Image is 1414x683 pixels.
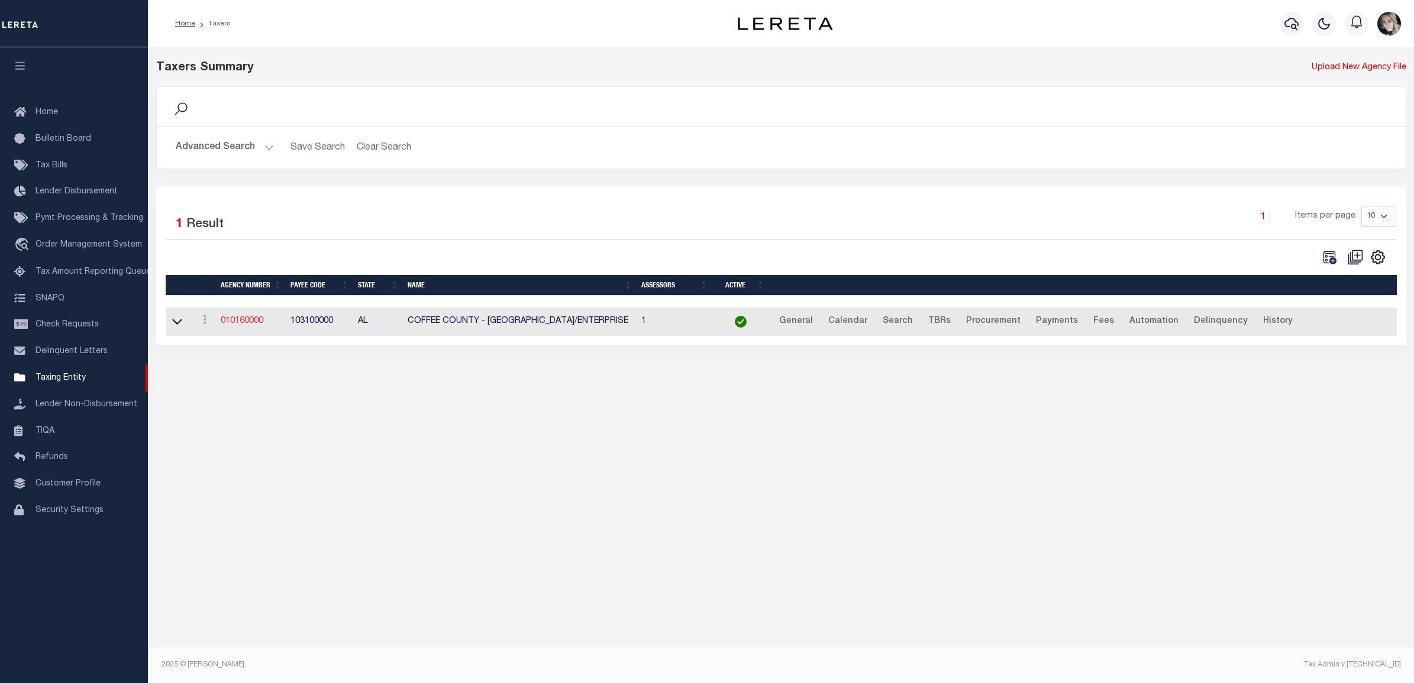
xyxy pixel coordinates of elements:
[35,506,104,514] span: Security Settings
[156,59,1089,77] div: Taxers Summary
[1189,312,1253,331] a: Delinquency
[877,312,918,331] a: Search
[35,426,54,435] span: TIQA
[961,312,1026,331] a: Procurement
[186,215,224,234] label: Result
[712,275,769,296] th: Active: activate to sort column ascending
[1312,61,1406,75] a: Upload New Agency File
[35,268,151,276] span: Tax Amount Reporting Queue
[790,659,1401,670] div: Tax Admin v.[TECHNICAL_ID]
[176,218,183,231] span: 1
[14,238,33,253] i: travel_explore
[195,18,231,29] li: Taxers
[35,161,67,170] span: Tax Bills
[35,241,142,249] span: Order Management System
[35,453,68,461] span: Refunds
[403,275,637,296] th: Name: activate to sort column ascending
[353,275,403,296] th: State: activate to sort column ascending
[221,317,263,325] a: 010160000
[35,187,118,196] span: Lender Disbursement
[35,347,108,355] span: Delinquent Letters
[1295,210,1355,223] span: Items per page
[35,480,101,488] span: Customer Profile
[1257,210,1270,223] a: 1
[35,294,64,302] span: SNAPQ
[1088,312,1119,331] a: Fees
[175,20,195,27] a: Home
[774,312,818,331] a: General
[35,135,91,143] span: Bulletin Board
[35,214,143,222] span: Pymt Processing & Tracking
[738,17,832,30] img: logo-dark.svg
[923,312,956,331] a: TBRs
[35,374,86,382] span: Taxing Entity
[216,275,286,296] th: Agency Number: activate to sort column ascending
[637,275,712,296] th: Assessors: activate to sort column ascending
[176,136,274,159] button: Advanced Search
[1031,312,1083,331] a: Payments
[823,312,873,331] a: Calendar
[35,321,99,329] span: Check Requests
[35,108,58,116] span: Home
[1124,312,1184,331] a: Automation
[286,275,353,296] th: Payee Code: activate to sort column ascending
[1258,312,1298,331] a: History
[286,307,353,336] td: 103100000
[153,659,782,670] div: 2025 © [PERSON_NAME].
[353,307,403,336] td: AL
[735,316,747,328] img: check-icon-green.svg
[637,307,712,336] td: 1
[403,307,637,336] td: COFFEE COUNTY - [GEOGRAPHIC_DATA]/ENTERPRISE
[35,400,137,409] span: Lender Non-Disbursement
